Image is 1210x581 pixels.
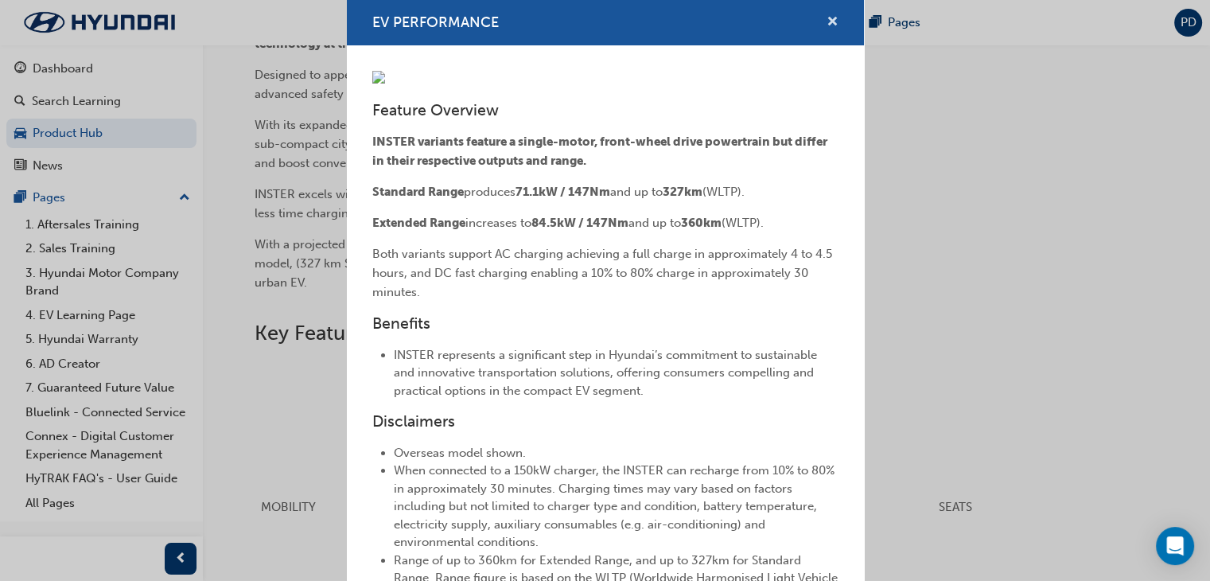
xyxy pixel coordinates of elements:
span: Extended Range [372,216,465,230]
span: EV PERFORMANCE [372,14,499,31]
span: and up to [610,185,663,199]
div: Open Intercom Messenger [1156,527,1194,565]
button: cross-icon [827,13,838,33]
li: INSTER represents a significant step in Hyundai’s commitment to sustainable and innovative transp... [394,346,838,400]
span: 84.5kW / 147Nm [531,216,628,230]
span: cross-icon [827,16,838,30]
h3: Disclaimers [372,412,838,431]
span: increases to [465,216,531,230]
span: 71.1kW / 147Nm [516,185,610,199]
span: produces [464,185,516,199]
h3: Benefits [372,314,838,333]
span: and up to [628,216,681,230]
span: Standard Range [372,185,464,199]
span: 327km [663,185,702,199]
li: When connected to a 150kW charger, the INSTER can recharge from 10% to 80% in approximately 30 mi... [394,462,838,552]
span: Both variants support AC charging achieving a full charge in approximately 4 to 4.5 hours, and DC... [372,247,835,299]
li: Overseas model shown. [394,444,838,462]
span: 360km [681,216,722,230]
span: (WLTP). [702,185,745,199]
h3: Feature Overview [372,101,838,119]
img: 4a4a126f-dc17-41ea-b0b8-8d4b23b37ef9.jpg [372,71,385,84]
span: INSTER variants feature a single-motor, front-wheel drive powertrain but differ in their respecti... [372,135,830,168]
span: (WLTP). [722,216,764,230]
